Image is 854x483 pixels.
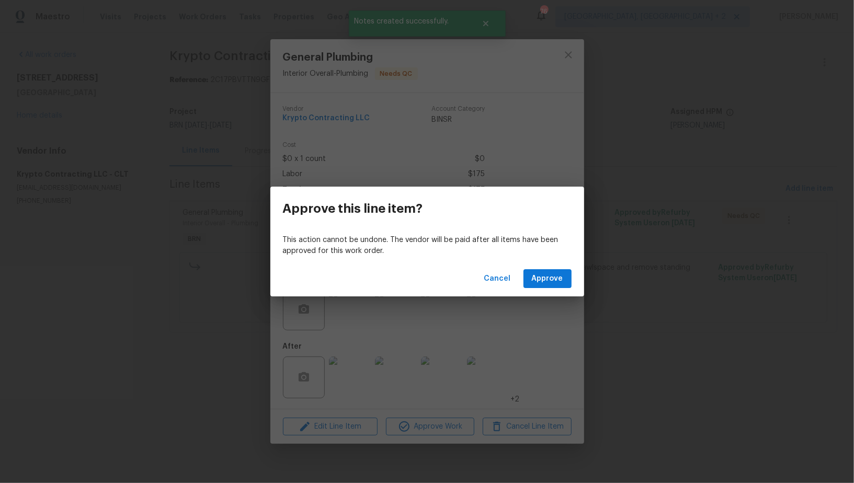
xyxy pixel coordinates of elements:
[480,269,515,289] button: Cancel
[484,272,511,285] span: Cancel
[283,235,572,257] p: This action cannot be undone. The vendor will be paid after all items have been approved for this...
[283,201,423,216] h3: Approve this line item?
[532,272,563,285] span: Approve
[523,269,572,289] button: Approve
